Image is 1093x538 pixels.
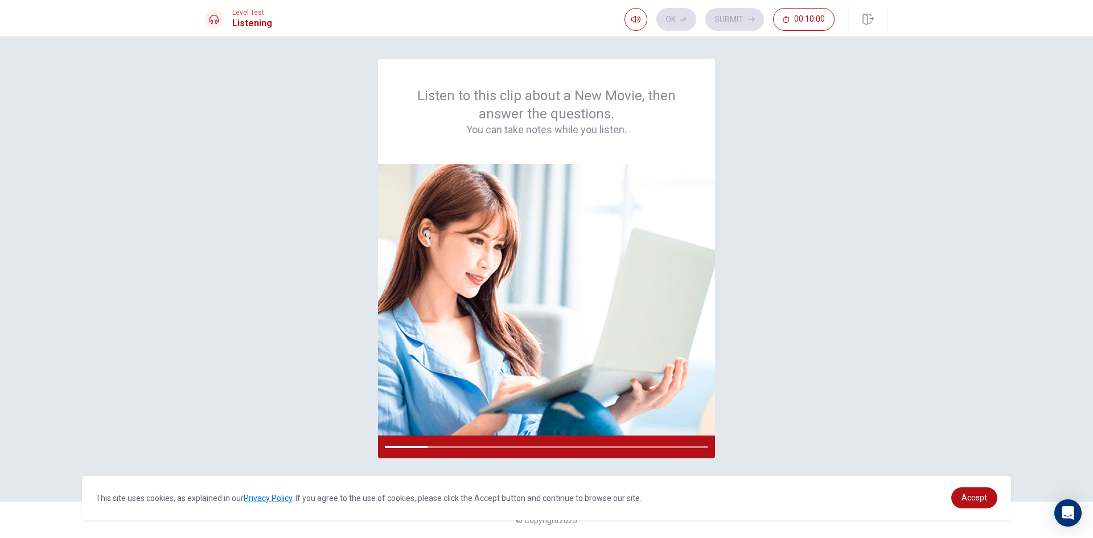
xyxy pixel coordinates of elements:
[96,494,642,503] span: This site uses cookies, as explained in our . If you agree to the use of cookies, please click th...
[82,476,1011,520] div: cookieconsent
[773,8,835,31] button: 00:10:00
[244,494,292,503] a: Privacy Policy
[232,17,272,30] h1: Listening
[405,87,688,137] div: Listen to this clip about a New Movie, then answer the questions.
[232,9,272,17] span: Level Test
[405,123,688,137] h4: You can take notes while you listen.
[794,15,825,24] span: 00:10:00
[378,164,715,436] img: passage image
[1054,499,1082,527] div: Open Intercom Messenger
[516,516,577,525] span: © Copyright 2025
[961,493,987,502] span: Accept
[951,487,997,508] a: dismiss cookie message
